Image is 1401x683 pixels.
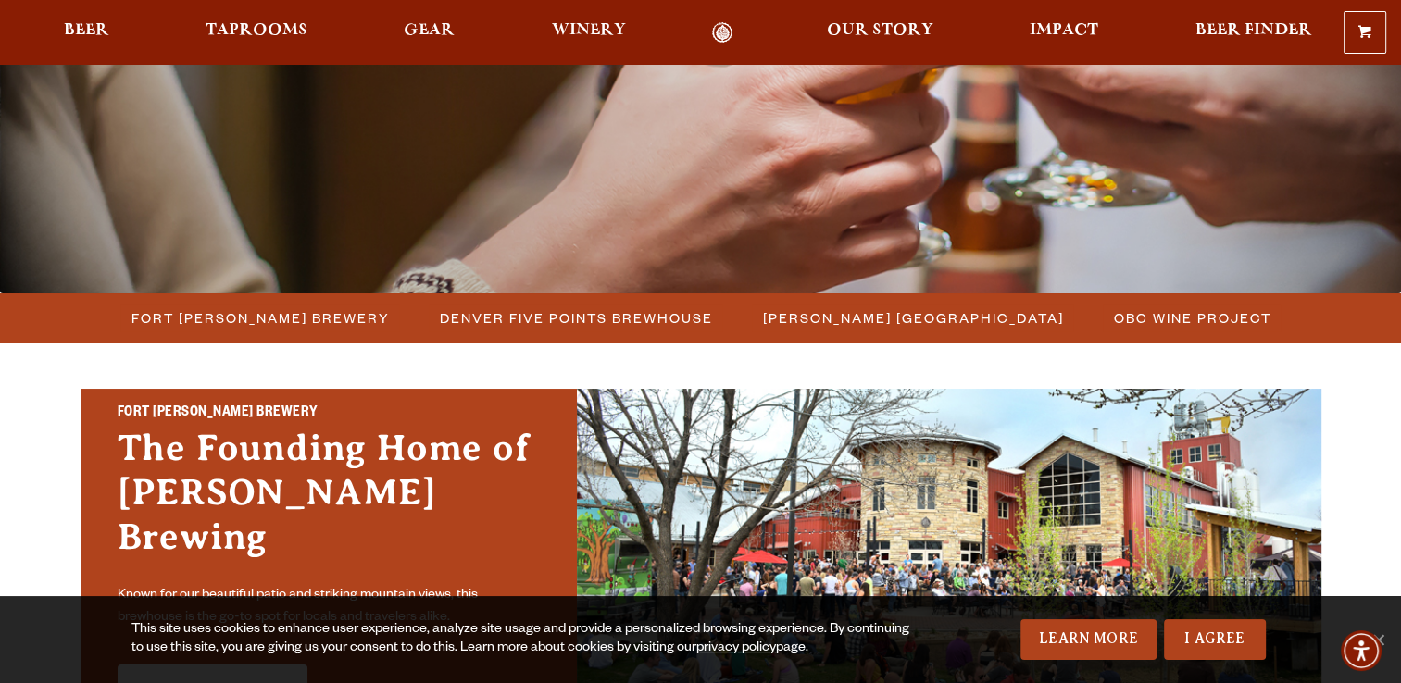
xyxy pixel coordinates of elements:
a: [PERSON_NAME] [GEOGRAPHIC_DATA] [752,304,1073,331]
a: Winery [540,22,638,43]
p: Known for our beautiful patio and striking mountain views, this brewhouse is the go-to spot for l... [118,585,540,629]
span: Beer Finder [1195,23,1311,38]
a: Denver Five Points Brewhouse [429,304,722,331]
a: Beer Finder [1182,22,1323,43]
span: Gear [404,23,455,38]
h2: Fort [PERSON_NAME] Brewery [118,402,540,426]
a: Fort [PERSON_NAME] Brewery [120,304,399,331]
span: [PERSON_NAME] [GEOGRAPHIC_DATA] [763,304,1064,331]
span: Winery [552,23,626,38]
a: Odell Home [688,22,757,43]
span: Impact [1030,23,1098,38]
h3: The Founding Home of [PERSON_NAME] Brewing [118,426,540,577]
div: This site uses cookies to enhance user experience, analyze site usage and provide a personalized ... [131,621,917,658]
a: Our Story [815,22,945,43]
span: Taprooms [206,23,307,38]
div: Accessibility Menu [1341,630,1382,671]
a: Beer [52,22,121,43]
a: Gear [392,22,467,43]
span: Our Story [827,23,933,38]
span: Beer [64,23,109,38]
a: Impact [1018,22,1110,43]
a: I Agree [1164,619,1266,660]
a: privacy policy [696,641,776,656]
span: Denver Five Points Brewhouse [440,304,713,331]
span: OBC Wine Project [1114,304,1271,331]
a: OBC Wine Project [1103,304,1281,331]
span: Fort [PERSON_NAME] Brewery [131,304,390,331]
a: Taprooms [194,22,319,43]
a: Learn More [1020,619,1157,660]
